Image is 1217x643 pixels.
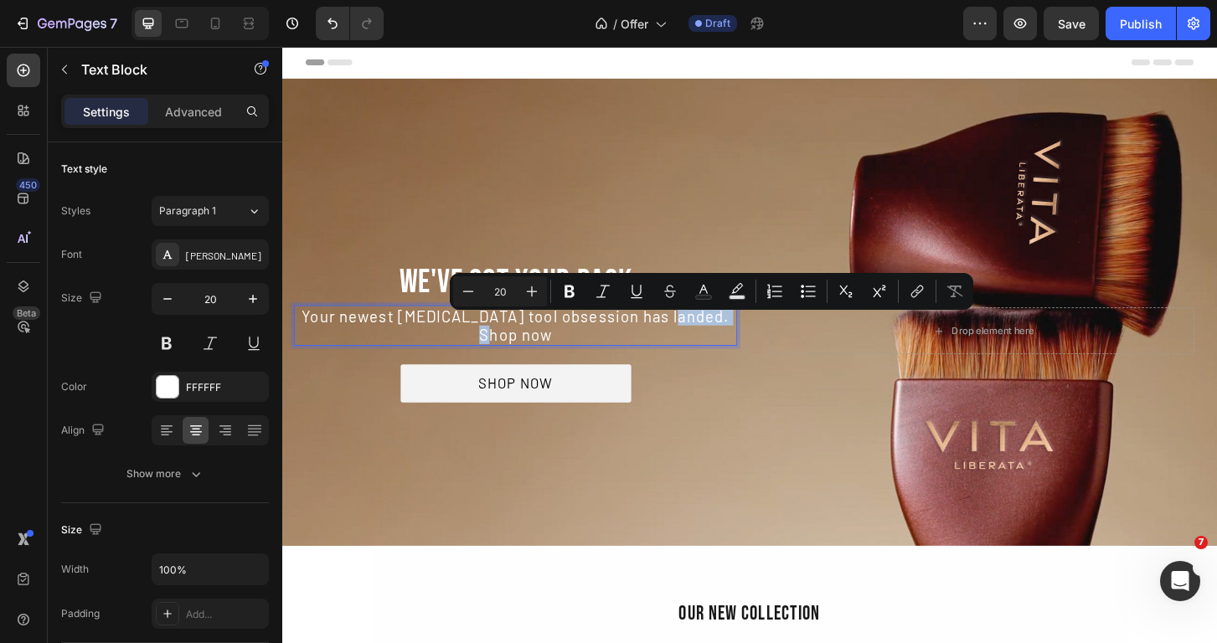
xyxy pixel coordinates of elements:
div: Align [61,419,108,442]
input: Auto [152,554,268,584]
div: Add... [186,607,265,622]
span: Draft [705,16,730,31]
p: 7 [110,13,117,33]
button: 7 [7,7,125,40]
button: Save [1044,7,1099,40]
span: 7 [1194,536,1208,549]
div: Padding [61,606,100,621]
div: Size [61,519,106,542]
span: OUR NEW COLLECTION [426,597,579,623]
p: Advanced [165,103,222,121]
div: Width [61,562,89,577]
div: [PERSON_NAME] [186,248,265,263]
div: Size [61,287,106,310]
span: / [613,15,617,33]
div: Publish [1120,15,1162,33]
p: Settings [83,103,130,121]
div: FFFFFF [186,380,265,395]
div: Text style [61,162,107,177]
button: Paragraph 1 [152,196,269,226]
div: Font [61,247,82,262]
iframe: Design area [282,47,1217,643]
div: Drop element here [719,299,808,312]
div: Undo/Redo [316,7,384,40]
span: Paragraph 1 [159,203,216,219]
button: Show more [61,459,269,489]
div: 450 [16,178,40,192]
div: Editor contextual toolbar [450,273,973,310]
div: Color [61,379,87,394]
div: Show more [126,466,204,482]
span: Save [1058,17,1086,31]
button: Publish [1106,7,1176,40]
p: Text Block [81,59,224,80]
div: Beta [13,306,40,320]
iframe: Intercom live chat [1160,561,1200,601]
span: Offer [621,15,648,33]
div: Styles [61,203,90,219]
